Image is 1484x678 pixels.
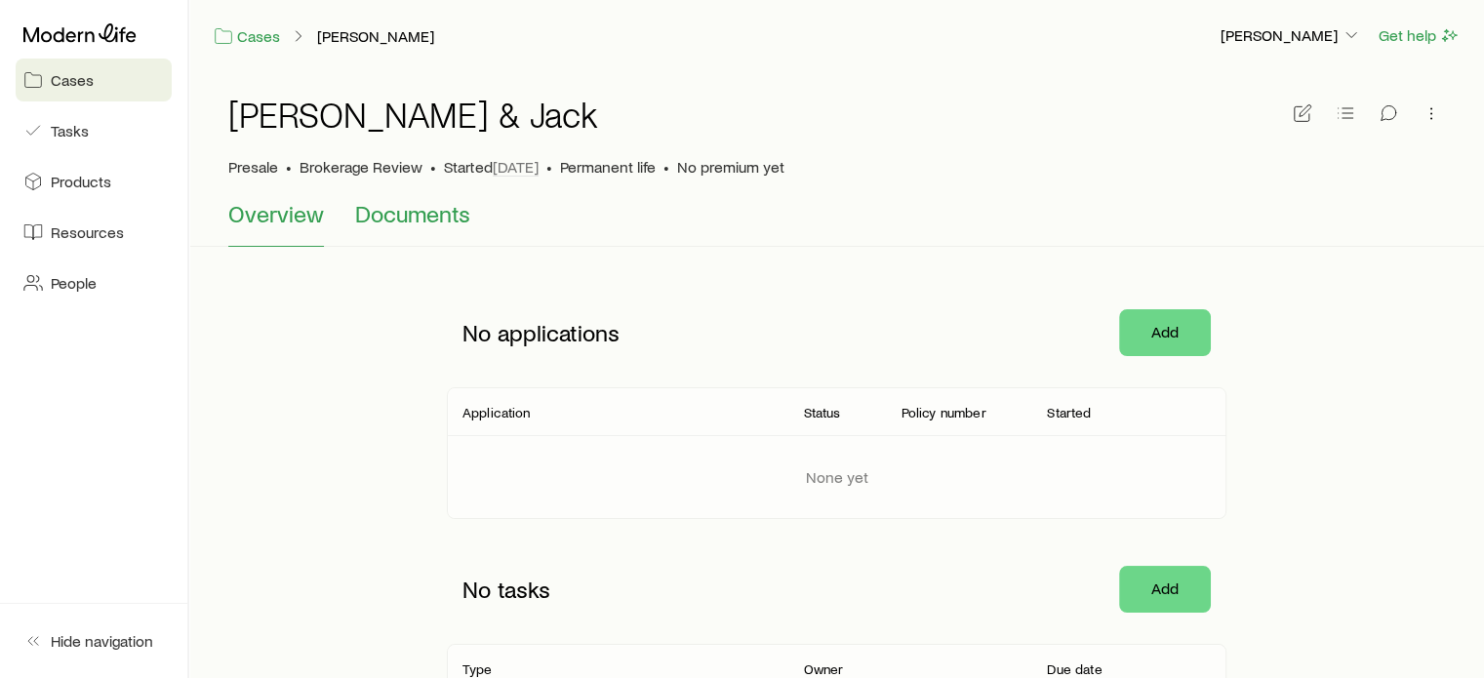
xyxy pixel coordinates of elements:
[16,160,172,203] a: Products
[804,661,844,677] p: Owner
[16,261,172,304] a: People
[16,109,172,152] a: Tasks
[663,157,669,177] span: •
[16,619,172,662] button: Hide navigation
[51,121,89,140] span: Tasks
[1119,566,1211,613] button: Add
[430,157,436,177] span: •
[1047,661,1102,677] p: Due date
[355,200,470,227] span: Documents
[462,661,493,677] p: Type
[1221,25,1361,45] p: [PERSON_NAME]
[51,70,94,90] span: Cases
[228,157,278,177] p: Presale
[804,405,841,420] p: Status
[677,157,784,177] span: No premium yet
[51,631,153,651] span: Hide navigation
[316,27,435,46] button: [PERSON_NAME]
[1119,309,1211,356] button: Add
[1047,405,1091,420] p: Started
[901,405,985,420] p: Policy number
[1378,24,1461,47] button: Get help
[447,303,1103,362] p: No applications
[228,200,324,227] span: Overview
[51,273,97,293] span: People
[1220,24,1362,48] button: [PERSON_NAME]
[228,200,1445,247] div: Case details tabs
[806,467,868,487] p: None yet
[16,211,172,254] a: Resources
[51,172,111,191] span: Products
[462,405,531,420] p: Application
[213,25,281,48] a: Cases
[16,59,172,101] a: Cases
[546,157,552,177] span: •
[228,95,598,134] h1: [PERSON_NAME] & Jack
[447,560,1103,618] p: No tasks
[286,157,292,177] span: •
[493,157,539,177] span: [DATE]
[560,157,656,177] span: Permanent life
[444,157,539,177] p: Started
[300,157,422,177] span: Brokerage Review
[51,222,124,242] span: Resources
